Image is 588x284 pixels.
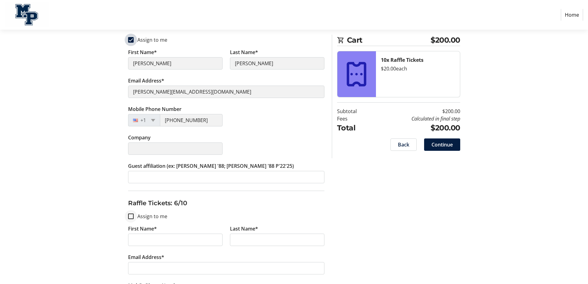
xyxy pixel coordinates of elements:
td: $200.00 [373,122,460,134]
label: Email Address* [128,253,164,261]
label: Email Address* [128,77,164,84]
span: $200.00 [431,35,460,46]
span: Back [398,141,409,148]
a: Home [561,9,583,21]
td: Fees [337,115,373,122]
span: Continue [432,141,453,148]
strong: 10x Raffle Tickets [381,57,423,63]
td: Total [337,122,373,134]
label: Company [128,134,151,141]
label: Last Name* [230,225,258,232]
h3: Raffle Tickets: 6/10 [128,198,324,208]
td: Calculated in final step [373,115,460,122]
label: First Name* [128,225,157,232]
div: $20.00 each [381,65,455,72]
label: Assign to me [134,36,167,44]
img: Malvern Prep Football's Logo [5,2,49,27]
label: Assign to me [134,213,167,220]
span: Cart [347,35,431,46]
label: First Name* [128,49,157,56]
button: Continue [424,138,460,151]
input: (201) 555-0123 [160,114,223,126]
label: Guest affiliation (ex: [PERSON_NAME] '88; [PERSON_NAME] '88 P'22'25) [128,162,294,170]
label: Mobile Phone Number [128,105,181,113]
label: Last Name* [230,49,258,56]
button: Back [390,138,417,151]
td: Subtotal [337,108,373,115]
td: $200.00 [373,108,460,115]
